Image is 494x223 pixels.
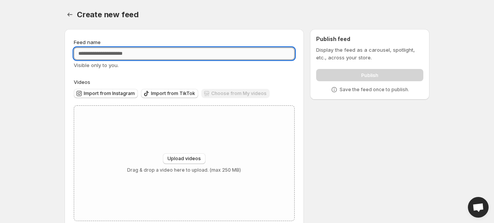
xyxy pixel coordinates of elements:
[151,90,195,97] span: Import from TikTok
[74,62,119,68] span: Visible only to you.
[141,89,198,98] button: Import from TikTok
[340,87,409,93] p: Save the feed once to publish.
[316,35,423,43] h2: Publish feed
[74,79,90,85] span: Videos
[65,9,75,20] button: Settings
[316,46,423,61] p: Display the feed as a carousel, spotlight, etc., across your store.
[167,156,201,162] span: Upload videos
[74,39,101,45] span: Feed name
[74,89,138,98] button: Import from Instagram
[127,167,241,173] p: Drag & drop a video here to upload. (max 250 MB)
[163,153,206,164] button: Upload videos
[77,10,139,19] span: Create new feed
[468,197,489,218] a: Open chat
[84,90,135,97] span: Import from Instagram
